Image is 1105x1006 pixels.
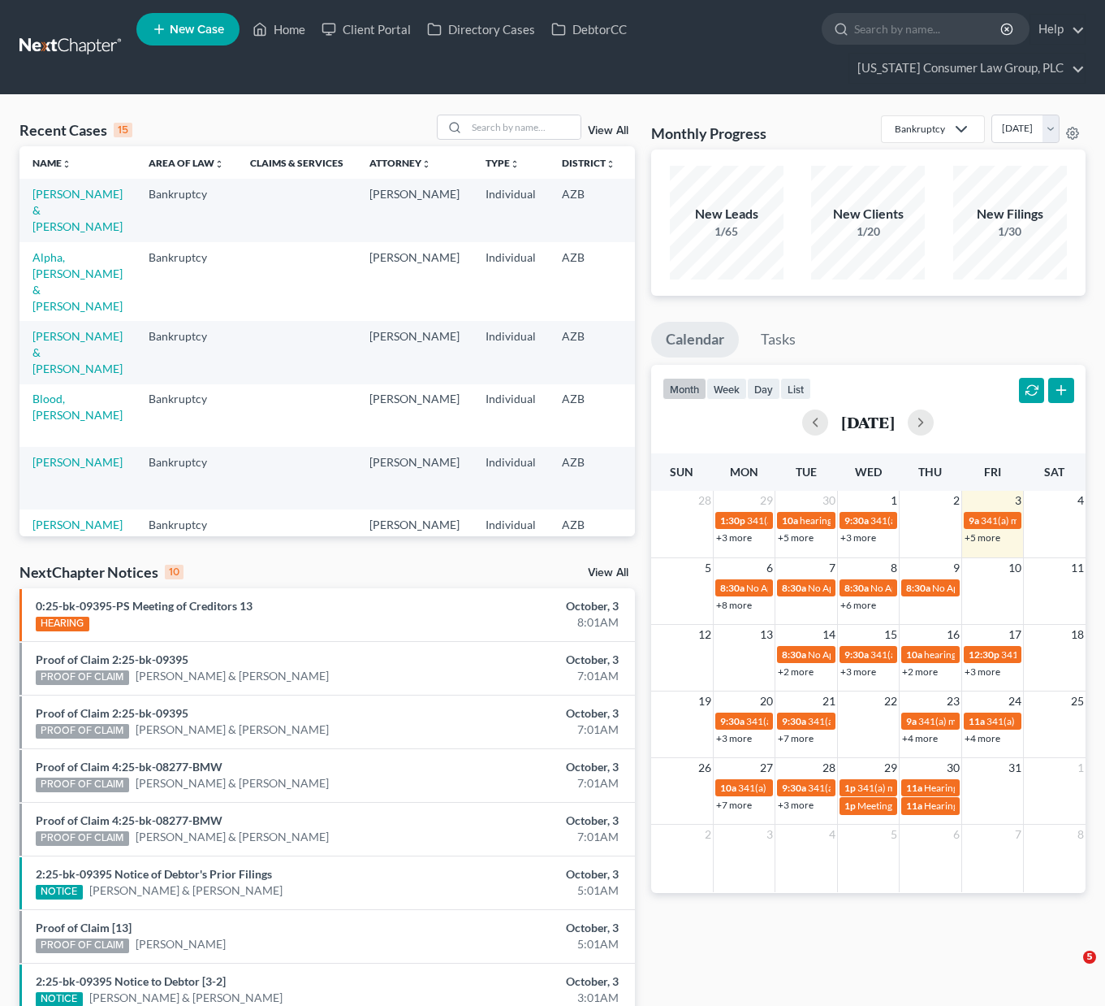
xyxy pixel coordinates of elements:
[697,625,713,644] span: 12
[473,510,549,572] td: Individual
[706,378,747,400] button: week
[703,558,713,578] span: 5
[356,321,473,384] td: [PERSON_NAME]
[778,732,814,744] a: +7 more
[1083,951,1096,964] span: 5
[628,447,710,510] td: 13
[435,936,619,952] div: 5:01AM
[747,378,780,400] button: day
[510,159,520,169] i: unfold_more
[778,666,814,678] a: +2 more
[36,831,129,846] div: PROOF OF CLAIM
[889,491,899,510] span: 1
[36,670,129,685] div: PROOF OF CLAIM
[36,939,129,953] div: PROOF OF CLAIM
[36,867,272,881] a: 2:25-bk-09395 Notice of Debtor's Prior Filings
[549,510,628,572] td: AZB
[782,715,806,727] span: 9:30a
[883,758,899,778] span: 29
[356,447,473,510] td: [PERSON_NAME]
[356,242,473,321] td: [PERSON_NAME]
[808,648,883,661] span: No Appointments
[765,558,775,578] span: 6
[36,778,129,792] div: PROOF OF CLAIM
[1069,692,1086,711] span: 25
[356,179,473,241] td: [PERSON_NAME]
[36,760,222,774] a: Proof of Claim 4:25-bk-08277-BMW
[1007,758,1023,778] span: 31
[849,54,1085,83] a: [US_STATE] Consumer Law Group, PLC
[782,782,806,794] span: 9:30a
[435,866,619,882] div: October, 3
[435,973,619,990] div: October, 3
[778,799,814,811] a: +3 more
[435,614,619,631] div: 8:01AM
[889,558,899,578] span: 8
[883,692,899,711] span: 22
[808,782,965,794] span: 341(a) meeting for [PERSON_NAME]
[924,648,1049,661] span: hearing for [PERSON_NAME]
[356,384,473,447] td: [PERSON_NAME]
[435,668,619,684] div: 7:01AM
[844,648,869,661] span: 9:30a
[473,447,549,510] td: Individual
[36,885,83,900] div: NOTICE
[902,732,938,744] a: +4 more
[821,758,837,778] span: 28
[435,705,619,722] div: October, 3
[628,242,710,321] td: 7
[32,518,123,564] a: [PERSON_NAME] & [PERSON_NAME]
[606,159,615,169] i: unfold_more
[435,598,619,614] div: October, 3
[136,242,237,321] td: Bankruptcy
[549,321,628,384] td: AZB
[136,384,237,447] td: Bankruptcy
[486,157,520,169] a: Typeunfold_more
[1044,465,1064,479] span: Sat
[1069,625,1086,644] span: 18
[965,531,1000,544] a: +5 more
[89,990,283,1006] a: [PERSON_NAME] & [PERSON_NAME]
[697,692,713,711] span: 19
[435,652,619,668] div: October, 3
[136,668,329,684] a: [PERSON_NAME] & [PERSON_NAME]
[906,800,922,812] span: 11a
[840,531,876,544] a: +3 more
[746,322,810,358] a: Tasks
[782,582,806,594] span: 8:30a
[969,648,999,661] span: 12:30p
[214,159,224,169] i: unfold_more
[984,465,1001,479] span: Fri
[808,582,883,594] span: No Appointments
[473,179,549,241] td: Individual
[1030,15,1085,44] a: Help
[36,813,222,827] a: Proof of Claim 4:25-bk-08277-BMW
[906,648,922,661] span: 10a
[62,159,71,169] i: unfold_more
[149,157,224,169] a: Area of Lawunfold_more
[969,514,979,527] span: 9a
[730,465,758,479] span: Mon
[1050,951,1089,990] iframe: Intercom live chat
[716,531,752,544] a: +3 more
[670,205,783,223] div: New Leads
[435,990,619,1006] div: 3:01AM
[720,715,745,727] span: 9:30a
[758,491,775,510] span: 29
[1007,625,1023,644] span: 17
[716,799,752,811] a: +7 more
[906,582,930,594] span: 8:30a
[473,321,549,384] td: Individual
[965,732,1000,744] a: +4 more
[36,921,132,934] a: Proof of Claim [13]
[36,653,188,666] a: Proof of Claim 2:25-bk-09395
[758,625,775,644] span: 13
[36,724,129,739] div: PROOF OF CLAIM
[1013,491,1023,510] span: 3
[136,722,329,738] a: [PERSON_NAME] & [PERSON_NAME]
[889,825,899,844] span: 5
[697,491,713,510] span: 28
[36,617,89,631] div: HEARING
[369,157,431,169] a: Attorneyunfold_more
[170,24,224,36] span: New Case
